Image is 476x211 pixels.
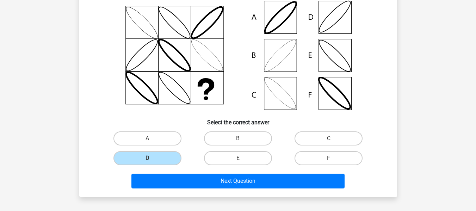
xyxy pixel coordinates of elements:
[295,131,363,145] label: C
[131,174,345,188] button: Next Question
[113,131,181,145] label: A
[295,151,363,165] label: F
[113,151,181,165] label: D
[204,151,272,165] label: E
[204,131,272,145] label: B
[91,113,386,126] h6: Select the correct answer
